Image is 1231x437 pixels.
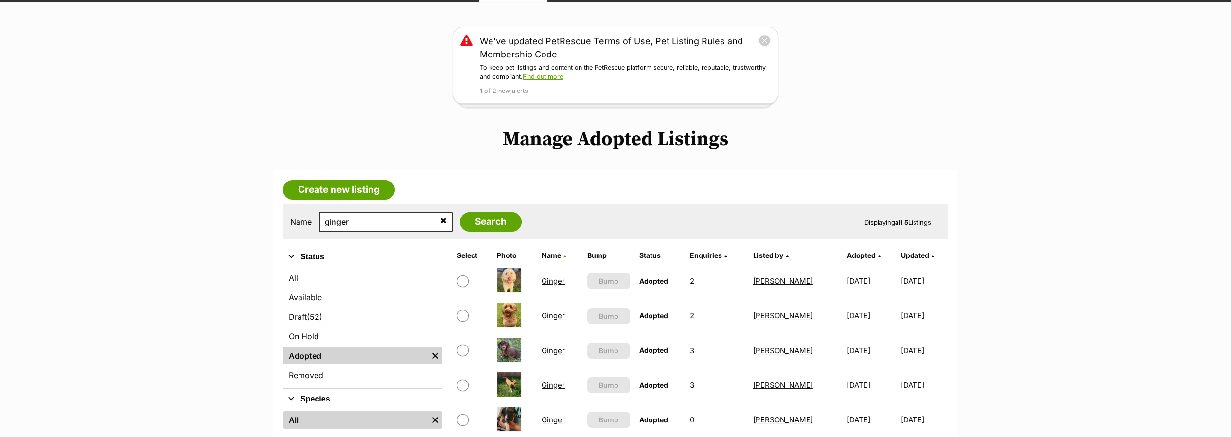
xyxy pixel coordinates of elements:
button: Bump [587,377,630,393]
span: Updated [901,251,929,259]
th: Bump [583,248,634,263]
span: Adopted [846,251,875,259]
td: [DATE] [901,264,947,298]
span: Adopted [639,311,668,320]
span: Bump [599,311,618,321]
div: Status [283,267,442,388]
a: Remove filter [428,347,442,364]
button: Bump [587,308,630,324]
span: Name [542,251,561,259]
span: Adopted [639,277,668,285]
td: [DATE] [901,299,947,332]
a: Adopted [283,347,428,364]
input: Search [460,212,522,232]
span: Bump [599,380,618,390]
a: Remove filter [428,411,442,429]
span: Bump [599,415,618,425]
a: We've updated PetRescue Terms of Use, Pet Listing Rules and Membership Code [480,35,758,61]
td: [DATE] [843,264,900,298]
a: Draft [283,308,442,326]
td: 3 [686,334,748,367]
button: Bump [587,412,630,428]
a: All [283,411,428,429]
span: Adopted [639,416,668,424]
span: Bump [599,346,618,356]
button: Bump [587,343,630,359]
img: Ginger [497,372,521,397]
td: [DATE] [843,334,900,367]
td: [DATE] [901,403,947,437]
button: Status [283,251,442,263]
a: Name [542,251,566,259]
button: close [758,35,771,47]
strong: all 5 [895,218,908,226]
span: (52) [307,311,322,323]
a: Available [283,289,442,306]
td: 0 [686,403,748,437]
button: Bump [587,273,630,289]
a: Create new listing [283,180,395,200]
a: Ginger [542,346,565,355]
td: [DATE] [843,299,900,332]
button: Species [283,393,442,405]
a: [PERSON_NAME] [753,346,813,355]
td: [DATE] [843,403,900,437]
img: Ginger [497,338,521,362]
a: Ginger [542,311,565,320]
a: Updated [901,251,934,259]
th: Select [453,248,492,263]
span: Displaying Listings [864,218,931,226]
a: Find out more [523,73,563,80]
a: [PERSON_NAME] [753,381,813,390]
a: Adopted [846,251,880,259]
p: 1 of 2 new alerts [480,87,771,96]
th: Status [635,248,685,263]
span: translation missing: en.admin.listings.index.attributes.enquiries [690,251,722,259]
a: Listed by [753,251,789,259]
img: Ginger [497,268,521,292]
a: Ginger [542,381,565,390]
a: Ginger [542,415,565,424]
td: [DATE] [901,368,947,402]
a: Ginger [542,276,565,286]
p: To keep pet listings and content on the PetRescue platform secure, reliable, reputable, trustwort... [480,63,771,82]
span: Adopted [639,381,668,389]
label: Name [290,218,312,226]
td: 3 [686,368,748,402]
a: [PERSON_NAME] [753,415,813,424]
td: [DATE] [901,334,947,367]
a: [PERSON_NAME] [753,311,813,320]
img: Ginger [497,407,521,431]
a: Removed [283,366,442,384]
td: 2 [686,299,748,332]
a: All [283,269,442,287]
span: Adopted [639,346,668,354]
td: [DATE] [843,368,900,402]
td: 2 [686,264,748,298]
a: Enquiries [690,251,727,259]
span: Bump [599,276,618,286]
a: [PERSON_NAME] [753,276,813,286]
th: Photo [493,248,537,263]
a: On Hold [283,328,442,345]
span: Listed by [753,251,783,259]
